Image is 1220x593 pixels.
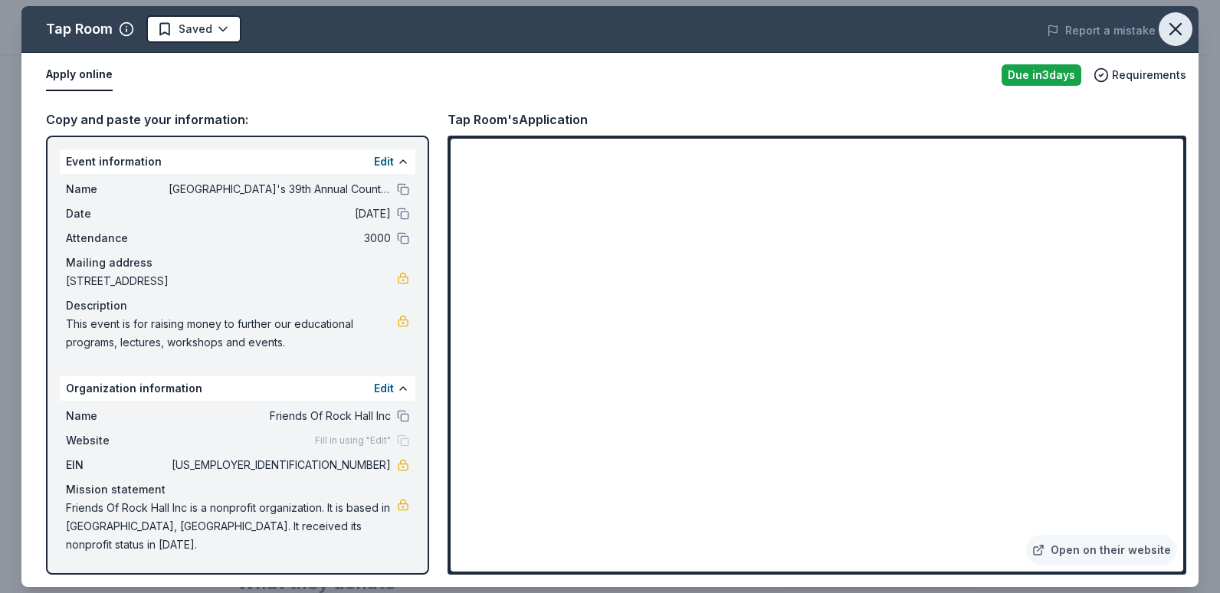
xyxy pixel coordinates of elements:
div: Mailing address [66,254,409,272]
span: 3000 [169,229,391,247]
div: Organization information [60,376,415,401]
span: Friends Of Rock Hall Inc [169,407,391,425]
span: [GEOGRAPHIC_DATA]'s 39th Annual Country Fair [169,180,391,198]
span: Saved [179,20,212,38]
span: This event is for raising money to further our educational programs, lectures, workshops and events. [66,315,397,352]
button: Edit [374,152,394,171]
span: [DATE] [169,205,391,223]
span: Requirements [1112,66,1186,84]
span: Name [66,407,169,425]
a: Open on their website [1026,535,1177,565]
span: Website [66,431,169,450]
button: Apply online [46,59,113,91]
div: Tap Room's Application [448,110,588,129]
span: Name [66,180,169,198]
div: Tap Room [46,17,113,41]
span: Friends Of Rock Hall Inc is a nonprofit organization. It is based in [GEOGRAPHIC_DATA], [GEOGRAPH... [66,499,397,554]
div: Copy and paste your information: [46,110,429,129]
span: EIN [66,456,169,474]
button: Report a mistake [1047,21,1156,40]
span: [STREET_ADDRESS] [66,272,397,290]
div: Description [66,296,409,315]
button: Saved [146,15,241,43]
button: Requirements [1094,66,1186,84]
span: Date [66,205,169,223]
span: [US_EMPLOYER_IDENTIFICATION_NUMBER] [169,456,391,474]
span: Fill in using "Edit" [315,434,391,447]
button: Edit [374,379,394,398]
span: Attendance [66,229,169,247]
div: Due in 3 days [1002,64,1081,86]
div: Mission statement [66,480,409,499]
div: Event information [60,149,415,174]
